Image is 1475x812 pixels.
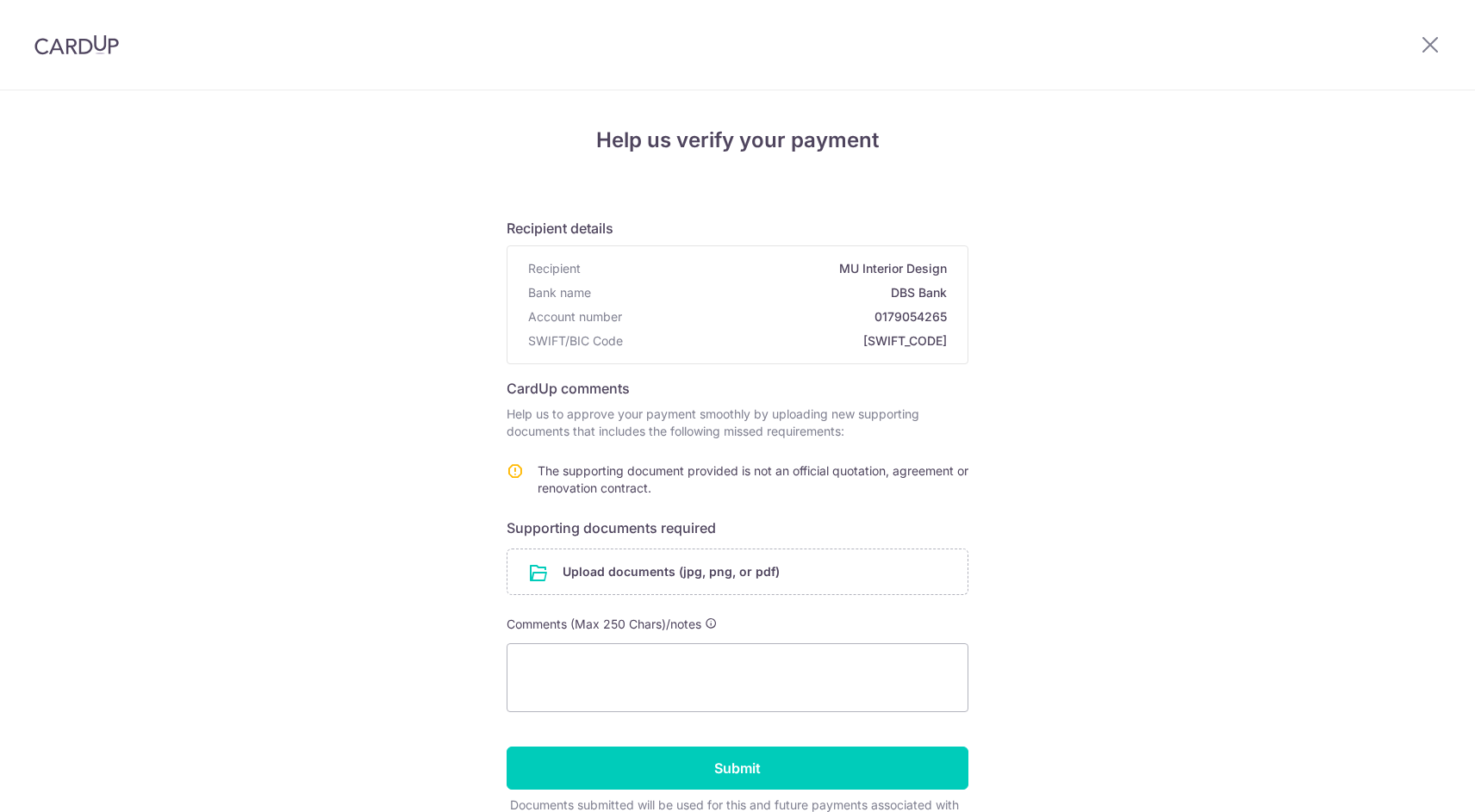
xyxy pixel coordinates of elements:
span: 0179054265 [629,308,947,325]
span: Bank name [528,284,591,301]
span: Recipient [528,260,581,277]
span: Account number [528,308,622,325]
span: DBS Bank [598,284,947,301]
span: MU Interior Design [588,260,947,277]
span: Comments (Max 250 Chars)/notes [507,617,701,631]
span: SWIFT/BIC Code [528,332,623,350]
h6: Supporting documents required [507,518,968,538]
h4: Help us verify your payment [507,125,968,156]
span: [SWIFT_CODE] [630,332,947,350]
div: Upload documents (jpg, png, or pdf) [507,549,968,595]
h6: CardUp comments [507,378,968,399]
img: CardUp [34,34,119,55]
span: The supporting document provided is not an official quotation, agreement or renovation contract. [538,463,968,495]
input: Submit [507,747,968,790]
p: Help us to approve your payment smoothly by uploading new supporting documents that includes the ... [507,406,968,440]
h6: Recipient details [507,218,968,239]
